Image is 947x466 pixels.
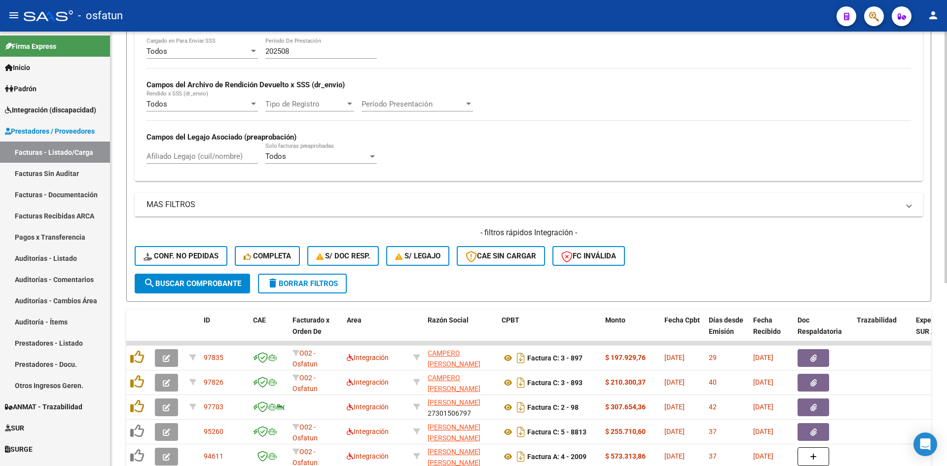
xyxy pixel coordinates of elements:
[424,310,498,353] datatable-header-cell: Razón Social
[428,316,469,324] span: Razón Social
[514,375,527,391] i: Descargar documento
[428,397,494,418] div: 27301506797
[605,378,646,386] strong: $ 210.300,37
[292,423,318,454] span: O02 - Osfatun Propio
[664,316,700,324] span: Fecha Cpbt
[5,126,95,137] span: Prestadores / Proveedores
[498,310,601,353] datatable-header-cell: CPBT
[605,316,625,324] span: Monto
[664,452,685,460] span: [DATE]
[709,452,717,460] span: 37
[204,428,223,435] span: 95260
[235,246,300,266] button: Completa
[146,100,167,108] span: Todos
[527,453,586,461] strong: Factura A: 4 - 2009
[514,449,527,465] i: Descargar documento
[514,350,527,366] i: Descargar documento
[664,403,685,411] span: [DATE]
[605,428,646,435] strong: $ 255.710,60
[5,401,82,412] span: ANMAT - Trazabilidad
[204,452,223,460] span: 94611
[428,422,494,442] div: 20264471096
[428,372,494,393] div: 27123187291
[347,354,389,361] span: Integración
[428,349,480,368] span: CAMPERO [PERSON_NAME]
[561,251,616,260] span: FC Inválida
[853,310,912,353] datatable-header-cell: Trazabilidad
[753,378,773,386] span: [DATE]
[146,80,345,89] strong: Campos del Archivo de Rendición Devuelto x SSS (dr_envio)
[292,349,318,380] span: O02 - Osfatun Propio
[709,316,743,335] span: Días desde Emisión
[552,246,625,266] button: FC Inválida
[794,310,853,353] datatable-header-cell: Doc Respaldatoria
[347,452,389,460] span: Integración
[664,378,685,386] span: [DATE]
[527,428,586,436] strong: Factura C: 5 - 8813
[5,444,33,455] span: SURGE
[347,428,389,435] span: Integración
[753,354,773,361] span: [DATE]
[200,310,249,353] datatable-header-cell: ID
[258,274,347,293] button: Borrar Filtros
[265,100,345,108] span: Tipo de Registro
[428,348,494,368] div: 27123187291
[135,274,250,293] button: Buscar Comprobante
[514,424,527,440] i: Descargar documento
[253,316,266,324] span: CAE
[5,83,36,94] span: Padrón
[8,9,20,21] mat-icon: menu
[144,279,241,288] span: Buscar Comprobante
[601,310,660,353] datatable-header-cell: Monto
[428,423,480,442] span: [PERSON_NAME] [PERSON_NAME]
[527,403,579,411] strong: Factura C: 2 - 98
[705,310,749,353] datatable-header-cell: Días desde Emisión
[5,62,30,73] span: Inicio
[78,5,123,27] span: - osfatun
[265,152,286,161] span: Todos
[204,378,223,386] span: 97826
[289,310,343,353] datatable-header-cell: Facturado x Orden De
[664,428,685,435] span: [DATE]
[135,227,923,238] h4: - filtros rápidos Integración -
[244,251,291,260] span: Completa
[249,310,289,353] datatable-header-cell: CAE
[664,354,685,361] span: [DATE]
[144,277,155,289] mat-icon: search
[660,310,705,353] datatable-header-cell: Fecha Cpbt
[5,41,56,52] span: Firma Express
[709,428,717,435] span: 37
[857,316,897,324] span: Trazabilidad
[204,354,223,361] span: 97835
[292,316,329,335] span: Facturado x Orden De
[144,251,219,260] span: Conf. no pedidas
[749,310,794,353] datatable-header-cell: Fecha Recibido
[347,316,362,324] span: Area
[709,378,717,386] span: 40
[292,374,318,404] span: O02 - Osfatun Propio
[5,423,24,433] span: SUR
[146,47,167,56] span: Todos
[753,403,773,411] span: [DATE]
[457,246,545,266] button: CAE SIN CARGAR
[753,428,773,435] span: [DATE]
[5,105,96,115] span: Integración (discapacidad)
[267,277,279,289] mat-icon: delete
[605,403,646,411] strong: $ 307.654,36
[362,100,464,108] span: Período Presentación
[502,316,519,324] span: CPBT
[514,399,527,415] i: Descargar documento
[204,316,210,324] span: ID
[927,9,939,21] mat-icon: person
[798,316,842,335] span: Doc Respaldatoria
[913,432,937,456] div: Open Intercom Messenger
[709,354,717,361] span: 29
[605,452,646,460] strong: $ 573.313,86
[307,246,379,266] button: S/ Doc Resp.
[146,133,296,142] strong: Campos del Legajo Asociado (preaprobación)
[428,398,480,406] span: [PERSON_NAME]
[316,251,370,260] span: S/ Doc Resp.
[753,452,773,460] span: [DATE]
[204,403,223,411] span: 97703
[135,193,923,216] mat-expansion-panel-header: MAS FILTROS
